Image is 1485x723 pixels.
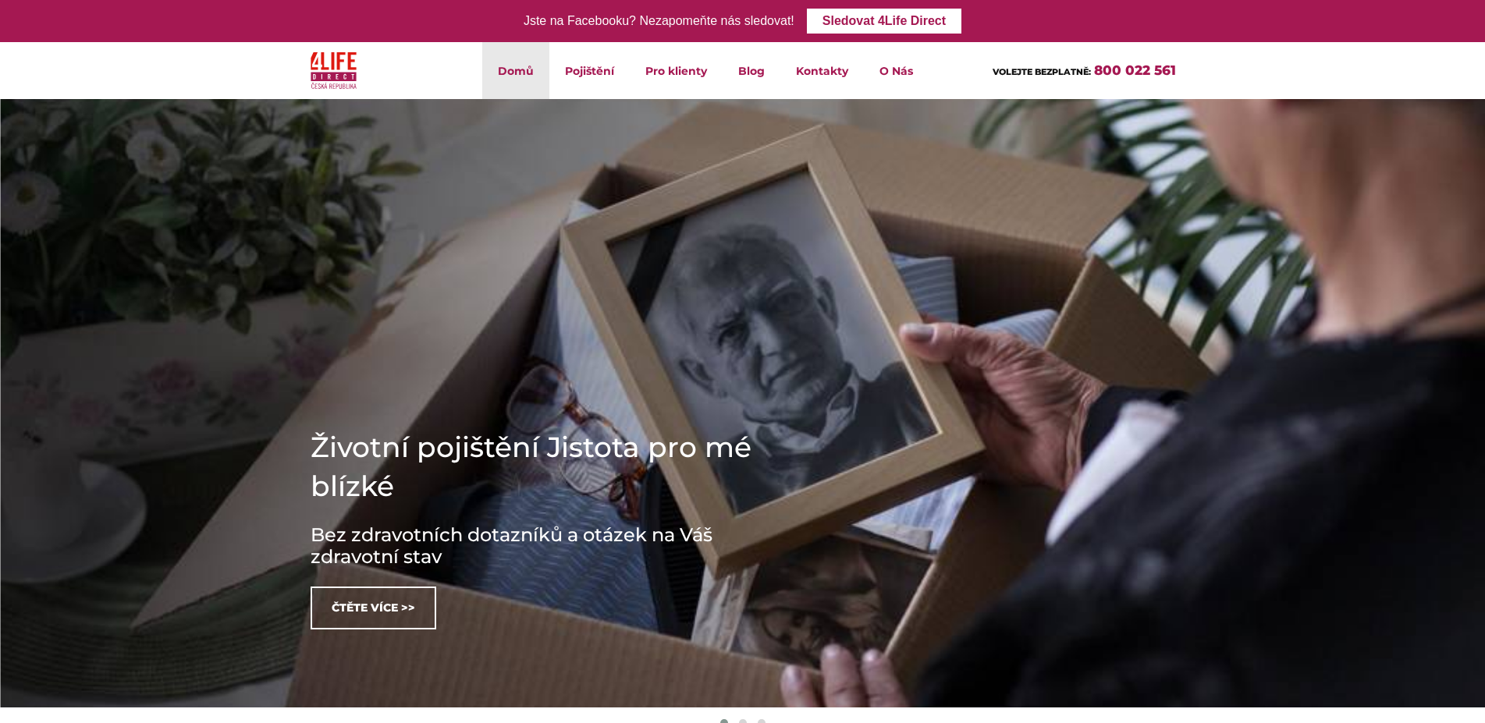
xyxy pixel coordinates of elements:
[311,587,436,629] a: Čtěte více >>
[311,427,779,505] h1: Životní pojištění Jistota pro mé blízké
[524,10,794,33] div: Jste na Facebooku? Nezapomeňte nás sledovat!
[482,42,549,99] a: Domů
[807,9,961,34] a: Sledovat 4Life Direct
[311,524,779,568] h3: Bez zdravotních dotazníků a otázek na Váš zdravotní stav
[311,48,357,93] img: 4Life Direct Česká republika logo
[1094,62,1176,78] a: 800 022 561
[780,42,864,99] a: Kontakty
[723,42,780,99] a: Blog
[993,66,1091,77] span: VOLEJTE BEZPLATNĚ:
